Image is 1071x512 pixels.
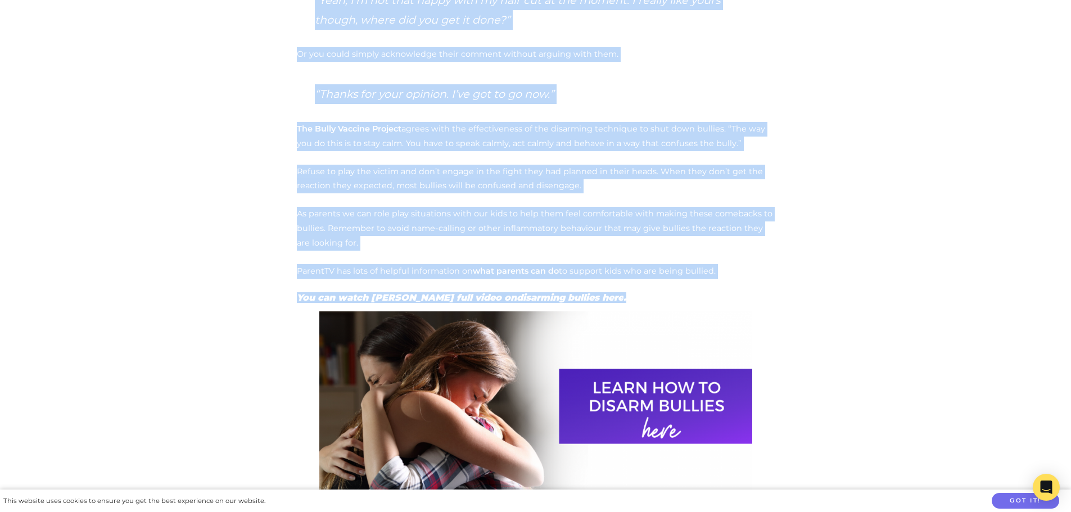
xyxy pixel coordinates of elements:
[297,292,626,303] strong: You can watch [PERSON_NAME] full video on .
[297,124,401,134] a: The Bully Vaccine Project
[297,122,775,151] p: agrees with the effectiveness of the disarming technique to shut down bullies. “The way you do th...
[992,493,1059,509] button: Got it!
[1033,474,1060,501] div: Open Intercom Messenger
[297,207,775,251] p: As parents we can role play situations with our kids to help them feel comfortable with making th...
[297,165,775,194] p: Refuse to play the victim and don’t engage in the fight they had planned in their heads. When the...
[315,87,554,101] em: “Thanks for your opinion. I’ve got to go now.”
[297,264,775,279] p: ParentTV has lots of helpful information on to support kids who are being bullied.
[517,292,623,303] a: disarming bullies here
[3,495,265,507] div: This website uses cookies to ensure you get the best experience on our website.
[473,266,559,276] a: what parents can do
[297,47,775,62] p: Or you could simply acknowledge their comment without arguing with them.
